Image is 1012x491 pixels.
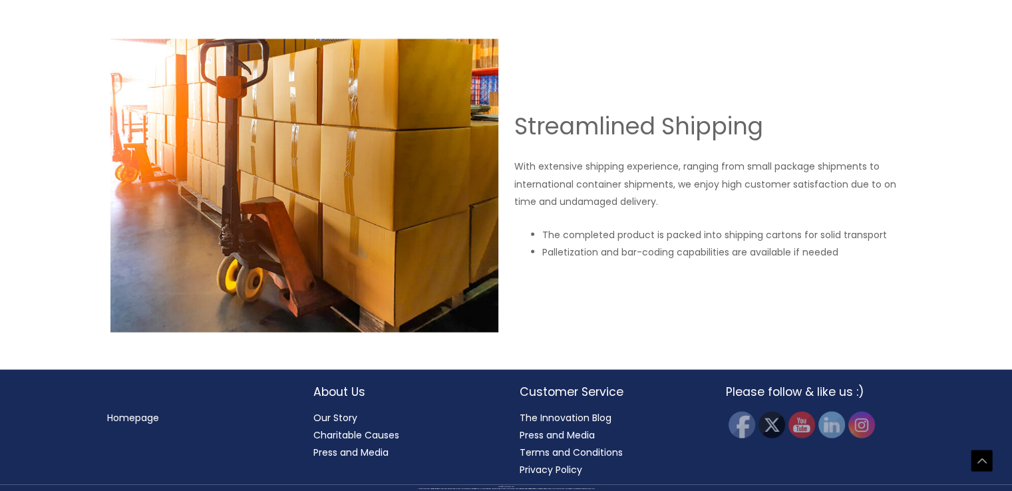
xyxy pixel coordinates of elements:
[23,488,989,489] div: All material on this Website, including design, text, images, logos and sounds, are owned by Cosm...
[729,411,755,438] img: Facebook
[759,411,785,438] img: Twitter
[110,39,498,332] img: Shipping image featuring shipping pallets and a pallet jack
[514,158,902,210] p: With extensive shipping experience, ranging from small package shipments to international contain...
[542,226,902,243] li: The completed product is packed into shipping cartons for solid transport
[313,445,389,458] a: Press and Media
[520,462,582,476] a: Privacy Policy
[313,410,357,424] a: Our Story
[520,428,595,441] a: Press and Media
[514,111,902,142] h2: Streamlined Shipping
[542,243,902,260] li: Palletization and bar-coding capabilities are available if needed
[313,383,493,400] h2: About Us
[520,383,699,400] h2: Customer Service
[107,410,159,424] a: Homepage
[726,383,906,400] h2: Please follow & like us :)
[313,428,399,441] a: Charitable Causes
[313,409,493,460] nav: About Us
[107,409,287,426] nav: Menu
[23,486,989,487] div: Copyright © 2025
[520,410,611,424] a: The Innovation Blog
[520,445,623,458] a: Terms and Conditions
[520,409,699,478] nav: Customer Service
